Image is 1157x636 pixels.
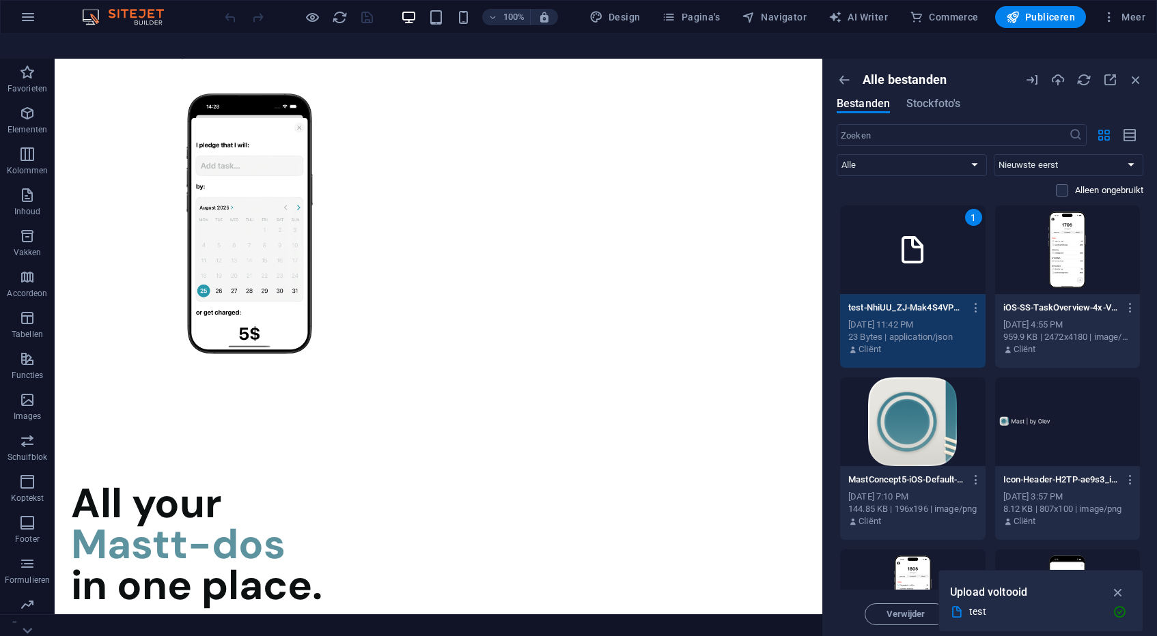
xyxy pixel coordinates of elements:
[482,9,531,25] button: 100%
[848,302,964,314] p: test-NhiUU_ZJ-Mak4S4VPYPNDg
[848,503,977,515] div: 144.85 KB | 196x196 | image/png
[837,96,890,112] span: Bestanden
[1102,72,1117,87] i: Maximaliseren
[79,9,181,25] img: Editor Logo
[736,6,812,28] button: Navigator
[1076,72,1091,87] i: Opnieuw laden
[1050,72,1065,87] i: Uploaden
[11,493,44,504] p: Koptekst
[848,319,977,331] div: [DATE] 11:42 PM
[7,165,48,176] p: Kolommen
[1003,319,1132,331] div: [DATE] 4:55 PM
[887,610,925,618] span: Verwijder
[906,96,960,112] span: Stockfoto's
[1024,72,1040,87] i: URL importeren
[12,370,44,381] p: Functies
[304,9,320,25] button: Klik hier om de voorbeeldmodus te verlaten en verder te gaan met bewerken
[863,72,947,87] p: Alle bestanden
[332,10,348,25] i: Pagina opnieuw laden
[1003,491,1132,503] div: [DATE] 3:57 PM
[742,10,807,24] span: Navigator
[15,534,40,545] p: Footer
[969,604,1102,620] div: test
[848,474,964,486] p: MastConcept5-iOS-Default-1024x10241x-5fITT9Y0WNqNZ_uZFIdSfQ-N4Z8Iq2CzDREwLbstjqtmQ.png
[538,11,550,23] i: Stel bij het wijzigen van de grootte van de weergegeven website automatisch het juist zoomniveau ...
[503,9,525,25] h6: 100%
[1003,474,1119,486] p: Icon-Header-H2TP-ae9s3_iEShbpPVBRQ.png
[8,83,47,94] p: Favorieten
[828,10,888,24] span: AI Writer
[995,6,1086,28] button: Publiceren
[589,10,641,24] span: Design
[8,124,47,135] p: Elementen
[865,603,947,625] button: Verwijder
[823,6,893,28] button: AI Writer
[910,10,979,24] span: Commerce
[331,9,348,25] button: reload
[11,618,48,634] a: Klik om selectie op te heffen, dubbelklik om Pagina's te open
[1128,72,1143,87] i: Sluiten
[848,331,977,343] div: 23 Bytes | application/json
[848,491,977,503] div: [DATE] 7:10 PM
[1003,302,1119,314] p: iOS-SS-TaskOverview-4x-VZbbOL3B0XrtOWHrkgDTLg.png
[656,6,725,28] button: Pagina's
[1097,6,1151,28] button: Meer
[662,10,720,24] span: Pagina's
[965,209,982,226] div: 1
[7,288,47,299] p: Accordeon
[1102,10,1145,24] span: Meer
[904,6,984,28] button: Commerce
[1014,515,1036,527] p: Cliënt
[859,343,881,356] p: Cliënt
[859,515,881,527] p: Cliënt
[950,583,1027,601] p: Upload voltooid
[12,329,43,340] p: Tabellen
[1003,331,1132,343] div: 959.9 KB | 2472x4180 | image/png
[1003,503,1132,515] div: 8.12 KB | 807x100 | image/png
[14,411,42,422] p: Images
[1006,10,1075,24] span: Publiceren
[5,575,50,586] p: Formulieren
[1014,343,1036,356] p: Cliënt
[837,124,1069,146] input: Zoeken
[584,6,646,28] button: Design
[14,247,42,258] p: Vakken
[837,72,852,87] i: Alle mappen weergeven
[1075,184,1143,197] p: Alleen ongebruikt
[584,6,646,28] div: Design (Ctrl+Alt+Y)
[14,206,41,217] p: Inhoud
[8,452,47,463] p: Schuifblok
